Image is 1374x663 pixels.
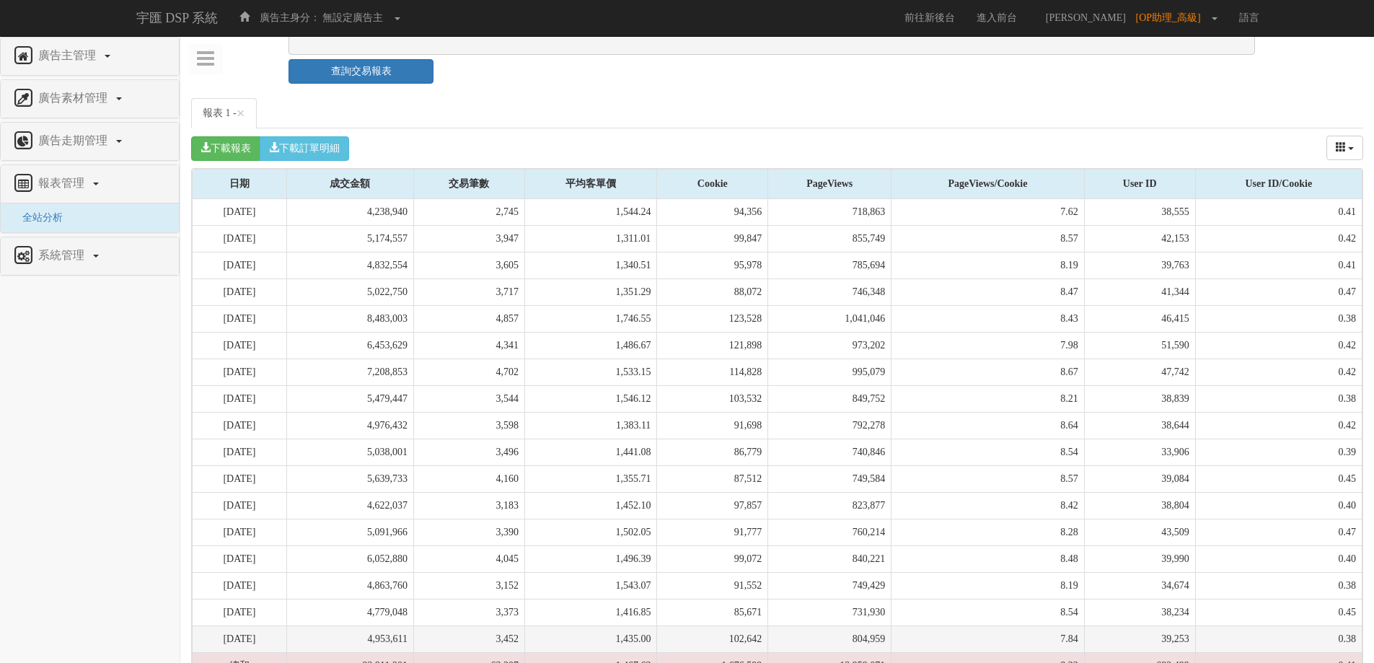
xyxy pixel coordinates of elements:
div: 平均客單價 [525,170,656,198]
td: 5,174,557 [286,226,413,253]
span: 報表管理 [35,177,92,189]
td: 95,978 [657,253,768,279]
td: 123,528 [657,306,768,333]
td: 1,502.05 [524,519,656,546]
td: [DATE] [193,386,287,413]
td: 8.19 [891,573,1085,600]
td: [DATE] [193,359,287,386]
td: 38,555 [1084,199,1195,226]
button: columns [1326,136,1364,160]
a: 報表 1 - [191,98,257,128]
td: 0.38 [1195,573,1362,600]
td: 38,644 [1084,413,1195,439]
td: 1,452.10 [524,493,656,519]
td: [DATE] [193,306,287,333]
td: 1,355.71 [524,466,656,493]
td: 0.42 [1195,413,1362,439]
td: 4,832,554 [286,253,413,279]
td: 3,605 [414,253,525,279]
td: 99,847 [657,226,768,253]
td: 0.40 [1195,546,1362,573]
a: 廣告素材管理 [12,87,168,110]
td: 1,543.07 [524,573,656,600]
td: 3,544 [414,386,525,413]
td: 8.28 [891,519,1085,546]
td: 8.43 [891,306,1085,333]
a: 全站分析 [12,212,63,223]
td: 8,483,003 [286,306,413,333]
td: 7.84 [891,626,1085,653]
td: 8.67 [891,359,1085,386]
td: 0.45 [1195,600,1362,626]
td: 0.41 [1195,199,1362,226]
td: 8.42 [891,493,1085,519]
td: 2,745 [414,199,525,226]
td: 4,238,940 [286,199,413,226]
td: [DATE] [193,253,287,279]
td: 91,777 [657,519,768,546]
td: 88,072 [657,279,768,306]
td: 114,828 [657,359,768,386]
td: 3,496 [414,439,525,466]
td: 1,546.12 [524,386,656,413]
td: 8.57 [891,226,1085,253]
td: [DATE] [193,493,287,519]
td: 1,311.01 [524,226,656,253]
td: 0.38 [1195,386,1362,413]
td: 8.47 [891,279,1085,306]
td: 38,804 [1084,493,1195,519]
td: [DATE] [193,573,287,600]
td: 823,877 [768,493,891,519]
td: 1,533.15 [524,359,656,386]
td: 91,698 [657,413,768,439]
td: 849,752 [768,386,891,413]
td: 840,221 [768,546,891,573]
td: 0.40 [1195,493,1362,519]
td: 5,038,001 [286,439,413,466]
td: 973,202 [768,333,891,359]
td: 47,742 [1084,359,1195,386]
td: 86,779 [657,439,768,466]
td: 51,590 [1084,333,1195,359]
td: 855,749 [768,226,891,253]
span: 廣告主管理 [35,49,103,61]
td: 4,857 [414,306,525,333]
td: 731,930 [768,600,891,626]
div: Cookie [657,170,767,198]
td: 4,863,760 [286,573,413,600]
td: 4,622,037 [286,493,413,519]
td: 99,072 [657,546,768,573]
div: User ID/Cookie [1196,170,1362,198]
td: 42,153 [1084,226,1195,253]
td: 3,598 [414,413,525,439]
td: 7,208,853 [286,359,413,386]
a: 報表管理 [12,172,168,196]
td: 91,552 [657,573,768,600]
div: User ID [1085,170,1195,198]
td: 34,674 [1084,573,1195,600]
td: 5,639,733 [286,466,413,493]
td: 792,278 [768,413,891,439]
td: 3,717 [414,279,525,306]
td: 1,544.24 [524,199,656,226]
td: 8.19 [891,253,1085,279]
td: 8.54 [891,439,1085,466]
td: 749,429 [768,573,891,600]
td: 7.98 [891,333,1085,359]
div: 交易筆數 [414,170,524,198]
td: 39,763 [1084,253,1195,279]
td: 46,415 [1084,306,1195,333]
td: 0.45 [1195,466,1362,493]
td: [DATE] [193,413,287,439]
td: 718,863 [768,199,891,226]
span: 無設定廣告主 [322,12,383,23]
td: 746,348 [768,279,891,306]
td: [DATE] [193,546,287,573]
td: 740,846 [768,439,891,466]
td: [DATE] [193,626,287,653]
span: 廣告主身分： [260,12,320,23]
td: 4,341 [414,333,525,359]
td: 6,453,629 [286,333,413,359]
button: 下載訂單明細 [260,136,349,161]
